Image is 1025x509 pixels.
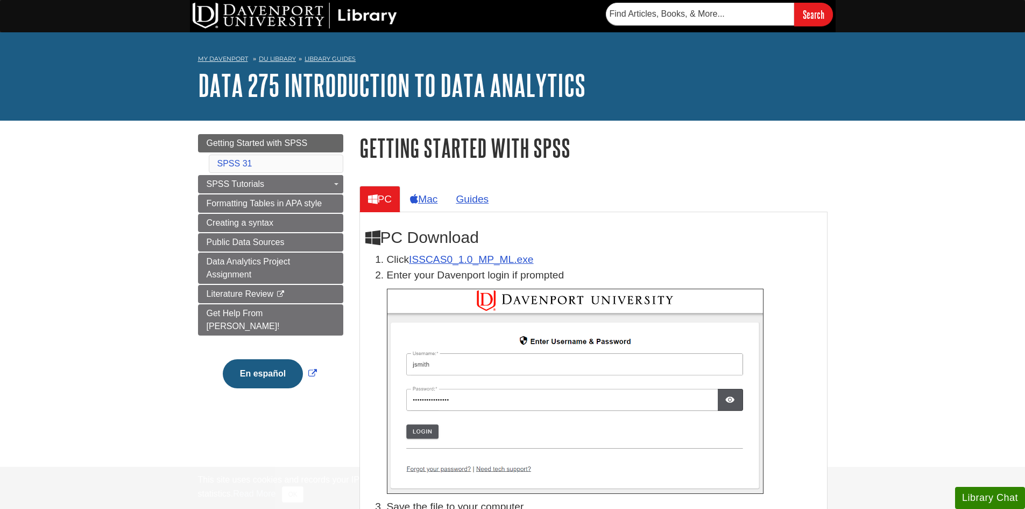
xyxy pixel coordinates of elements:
a: Data Analytics Project Assignment [198,253,343,284]
span: Data Analytics Project Assignment [207,257,291,279]
p: Enter your Davenport login if prompted [387,268,822,283]
div: This site uses cookies and records your IP address for usage statistics. Additionally, we use Goo... [198,473,828,503]
button: En español [223,359,303,388]
button: Library Chat [955,487,1025,509]
a: Download opens in new window [409,254,533,265]
h1: Getting Started with SPSS [359,134,828,162]
span: SPSS Tutorials [207,179,265,189]
span: Formatting Tables in APA style [207,199,322,208]
a: SPSS Tutorials [198,175,343,193]
span: Creating a syntax [207,218,274,227]
a: Public Data Sources [198,233,343,252]
a: Formatting Tables in APA style [198,194,343,213]
li: Click [387,252,822,268]
a: Getting Started with SPSS [198,134,343,152]
a: Read More [233,489,275,498]
button: Close [282,486,303,503]
a: SPSS 31 [217,159,252,168]
a: Creating a syntax [198,214,343,232]
div: Guide Page Menu [198,134,343,407]
a: Link opens in new window [220,369,320,378]
span: Getting Started with SPSS [207,138,308,148]
span: Public Data Sources [207,238,285,247]
a: PC [359,186,401,212]
img: DU Library [193,3,397,29]
form: Searches DU Library's articles, books, and more [606,3,833,26]
a: DU Library [259,55,296,62]
a: My Davenport [198,54,248,64]
span: Get Help From [PERSON_NAME]! [207,309,280,331]
a: Literature Review [198,285,343,303]
nav: breadcrumb [198,52,828,69]
a: Get Help From [PERSON_NAME]! [198,304,343,336]
input: Find Articles, Books, & More... [606,3,794,25]
a: Library Guides [305,55,356,62]
input: Search [794,3,833,26]
span: Literature Review [207,289,274,298]
a: Mac [401,186,446,212]
a: Guides [447,186,497,212]
a: DATA 275 Introduction to Data Analytics [198,68,585,102]
h2: PC Download [365,228,822,247]
i: This link opens in a new window [275,291,285,298]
